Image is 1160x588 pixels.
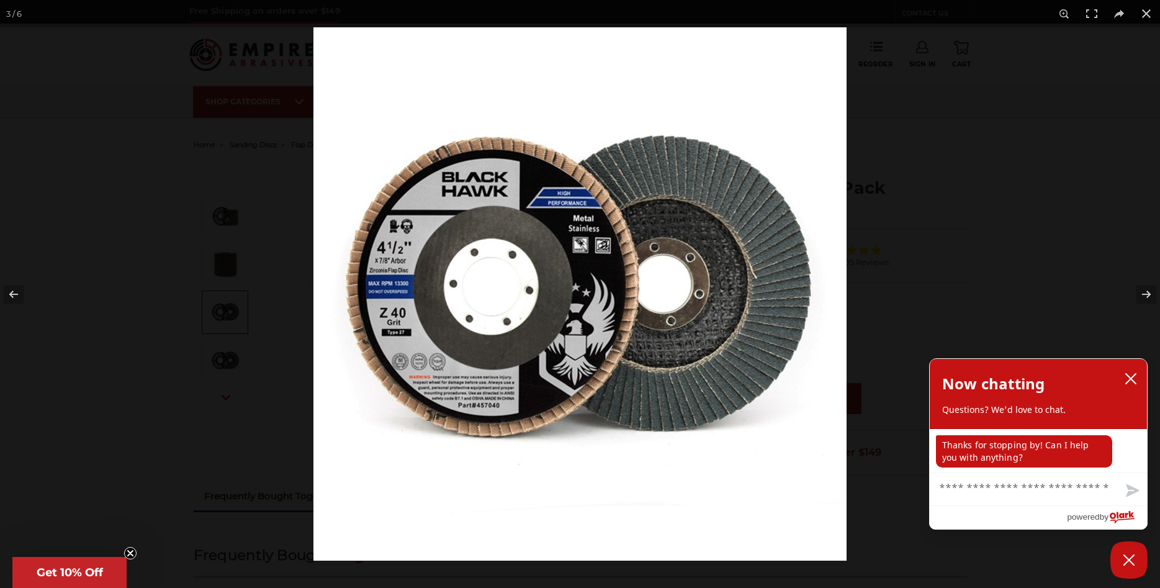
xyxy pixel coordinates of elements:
button: Close Chatbox [1110,541,1148,579]
span: Get 10% Off [37,566,103,579]
div: Get 10% OffClose teaser [12,557,127,588]
button: Next (arrow right) [1117,263,1160,325]
button: close chatbox [1121,369,1141,388]
div: olark chatbox [929,358,1148,530]
button: Close teaser [124,547,137,559]
span: powered [1067,509,1099,525]
p: Questions? We'd love to chat. [942,404,1135,416]
button: Send message [1116,477,1147,505]
h2: Now chatting [942,371,1045,396]
span: by [1100,509,1108,525]
p: Thanks for stopping by! Can I help you with anything? [936,435,1112,468]
a: Powered by Olark [1067,506,1147,529]
div: chat [930,429,1147,473]
img: IMG_4470_T27_40__06585.1570197027.jpg [313,27,847,561]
